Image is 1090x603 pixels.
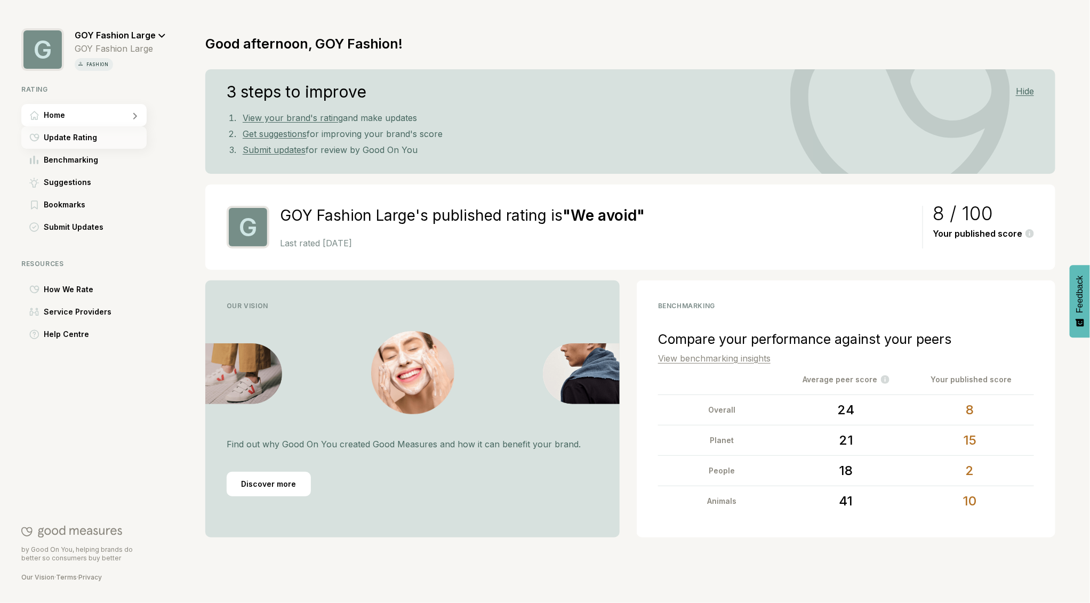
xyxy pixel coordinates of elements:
span: Bookmarks [44,198,85,211]
img: Home [30,111,39,120]
div: Hide [1016,86,1034,97]
a: View benchmarking insights [658,353,771,364]
p: fashion [84,60,111,69]
span: Feedback [1075,276,1085,313]
div: Compare your performance against your peers [658,331,1034,347]
a: View your brand's rating [243,112,343,123]
p: by Good On You, helping brands do better so consumers buy better [21,545,147,562]
span: GOY Fashion Large [75,30,156,41]
div: People [662,456,782,486]
img: Vision [543,343,620,404]
iframe: Website support platform help button [1043,556,1079,592]
div: 10 [910,486,1030,516]
strong: " We avoid " [563,206,645,224]
h1: Good afternoon, GOY Fashion! [205,36,403,52]
img: Submit Updates [29,222,39,232]
div: 8 / 100 [933,207,1034,220]
div: Average peer score [783,373,909,386]
a: BenchmarkingBenchmarking [21,149,166,171]
a: Our Vision [21,573,54,581]
a: Help CentreHelp Centre [21,323,166,345]
img: Suggestions [29,178,39,188]
div: Planet [662,425,782,455]
li: and make updates [238,110,1034,126]
a: Update RatingUpdate Rating [21,126,166,149]
img: Update Rating [29,133,39,142]
div: Your published score [933,229,1034,239]
button: Feedback - Show survey [1070,265,1090,337]
div: · · [21,573,147,582]
img: Good On You [21,525,122,538]
div: 2 [910,456,1030,486]
div: 15 [910,425,1030,455]
span: Update Rating [44,131,97,144]
li: for improving your brand's score [238,126,1034,142]
a: Get suggestions [243,128,307,139]
div: 41 [786,486,905,516]
div: Your published score [909,373,1034,386]
img: Service Providers [29,308,39,316]
span: Service Providers [44,305,111,318]
a: HomeHome [21,104,166,126]
div: Rating [21,85,166,93]
div: GOY Fashion Large [75,43,166,54]
span: Suggestions [44,176,91,189]
span: How We Rate [44,283,93,296]
a: Privacy [78,573,102,581]
img: Benchmarking [30,156,38,164]
img: vertical icon [77,60,84,68]
img: Bookmarks [31,200,38,210]
div: 8 [910,395,1030,425]
img: Vision [371,331,454,414]
div: 18 [786,456,905,486]
p: Last rated [DATE] [280,238,913,248]
div: Resources [21,260,166,268]
div: Overall [662,395,782,425]
h2: GOY Fashion Large's published rating is [280,206,913,226]
div: Animals [662,486,782,516]
h4: 3 steps to improve [227,85,366,98]
a: Submit UpdatesSubmit Updates [21,216,166,238]
span: Home [44,109,65,122]
div: 21 [786,425,905,455]
span: Benchmarking [44,154,98,166]
a: How We RateHow We Rate [21,278,166,301]
img: Help Centre [29,329,39,340]
span: Submit Updates [44,221,103,234]
a: Service ProvidersService Providers [21,301,166,323]
span: Help Centre [44,328,89,341]
div: 24 [786,395,905,425]
div: Our Vision [227,302,598,310]
a: Terms [56,573,77,581]
a: BookmarksBookmarks [21,194,166,216]
li: for review by Good On You [238,142,1034,158]
div: Discover more [227,472,311,496]
p: Find out why Good On You created Good Measures and how it can benefit your brand. [227,438,598,451]
img: Vision [205,343,282,404]
img: How We Rate [29,285,39,294]
div: benchmarking [658,302,1034,310]
a: Submit updates [243,144,306,155]
a: SuggestionsSuggestions [21,171,166,194]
